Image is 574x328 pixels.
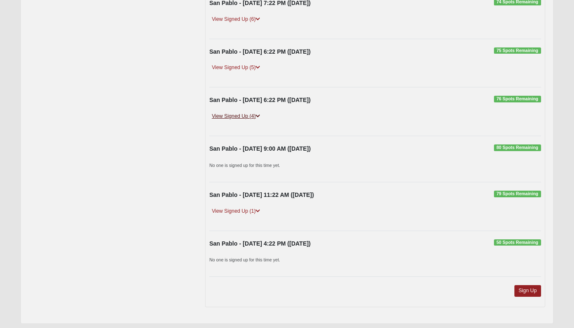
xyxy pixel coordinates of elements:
a: View Signed Up (5) [209,63,263,72]
small: No one is signed up for this time yet. [209,257,280,262]
span: 50 Spots Remaining [494,239,541,246]
strong: San Pablo - [DATE] 9:00 AM ([DATE]) [209,145,311,152]
strong: San Pablo - [DATE] 6:22 PM ([DATE]) [209,97,311,103]
a: Sign Up [514,285,541,296]
a: View Signed Up (1) [209,207,263,216]
span: 79 Spots Remaining [494,191,541,197]
span: 76 Spots Remaining [494,96,541,102]
span: 75 Spots Remaining [494,47,541,54]
strong: San Pablo - [DATE] 4:22 PM ([DATE]) [209,240,311,247]
span: 80 Spots Remaining [494,144,541,151]
small: No one is signed up for this time yet. [209,163,280,168]
strong: San Pablo - [DATE] 6:22 PM ([DATE]) [209,48,311,55]
a: View Signed Up (6) [209,15,263,24]
strong: San Pablo - [DATE] 11:22 AM ([DATE]) [209,191,314,198]
a: View Signed Up (4) [209,112,263,121]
